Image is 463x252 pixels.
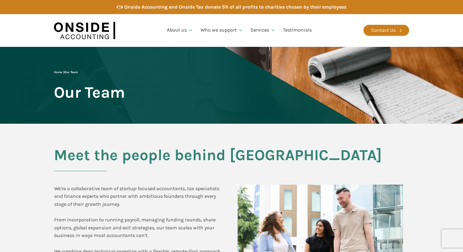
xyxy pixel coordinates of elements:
[54,19,115,42] img: Onside Accounting
[247,20,279,41] a: Services
[124,3,346,11] div: Onside Accounting and Onside Tax donate 5% of all profits to charities chosen by their employees
[163,20,197,41] a: About us
[54,147,409,171] h2: Meet the people behind [GEOGRAPHIC_DATA]
[363,25,409,36] a: Contact Us
[54,70,78,74] span: |
[197,20,247,41] a: Who we support
[54,70,62,74] a: Home
[371,26,396,34] div: Contact Us
[64,70,78,74] span: Our Team
[54,84,125,101] span: Our Team
[279,20,315,41] a: Testimonials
